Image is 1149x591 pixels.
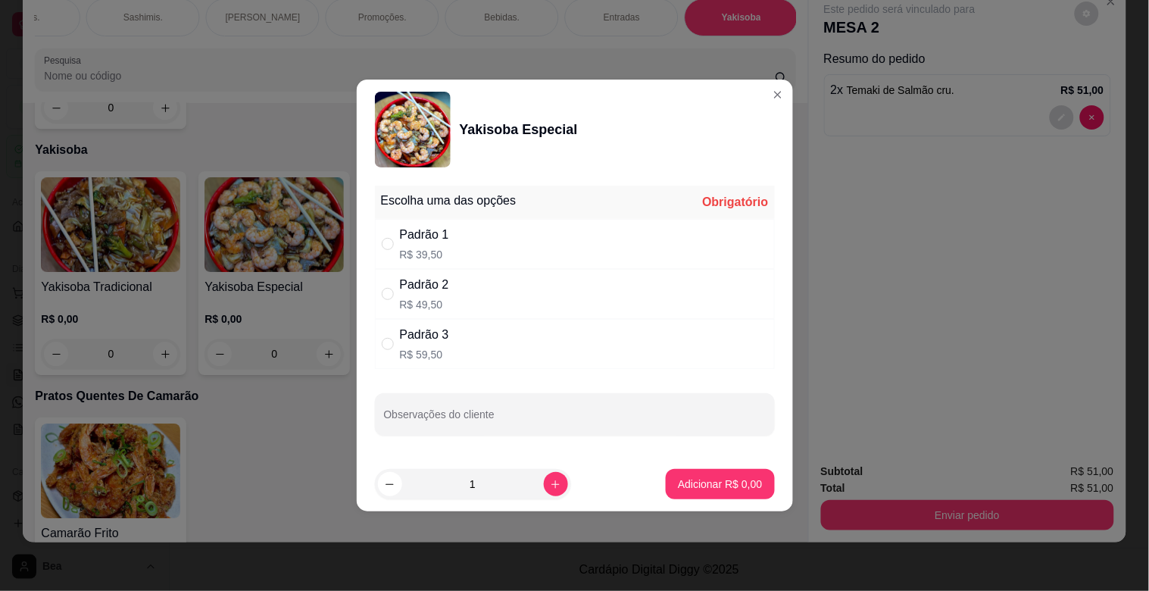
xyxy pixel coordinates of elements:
[400,276,449,294] div: Padrão 2
[400,347,449,362] p: R$ 59,50
[766,83,790,107] button: Close
[400,297,449,312] p: R$ 49,50
[400,226,449,244] div: Padrão 1
[702,193,768,211] div: Obrigatório
[378,472,402,496] button: decrease-product-quantity
[400,326,449,344] div: Padrão 3
[400,247,449,262] p: R$ 39,50
[678,477,762,492] p: Adicionar R$ 0,00
[381,192,517,210] div: Escolha uma das opções
[544,472,568,496] button: increase-product-quantity
[460,119,578,140] div: Yakisoba Especial
[375,92,451,167] img: product-image
[666,469,774,499] button: Adicionar R$ 0,00
[384,413,766,428] input: Observações do cliente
